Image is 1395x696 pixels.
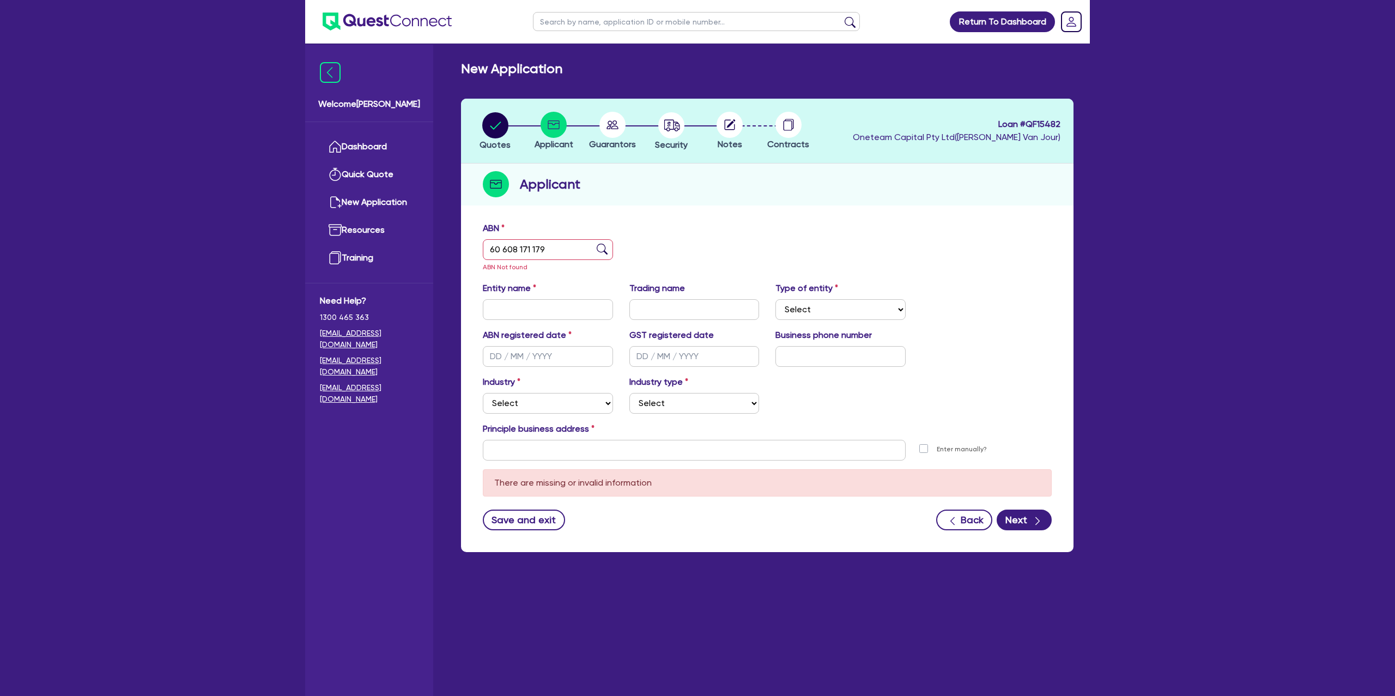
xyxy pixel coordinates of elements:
[629,329,714,342] label: GST registered date
[329,196,342,209] img: new-application
[329,223,342,237] img: resources
[629,376,688,389] label: Industry type
[589,139,636,149] span: Guarantors
[320,294,418,307] span: Need Help?
[320,244,418,272] a: Training
[718,139,742,149] span: Notes
[950,11,1055,32] a: Return To Dashboard
[483,263,527,271] span: ABN Not found
[629,346,760,367] input: DD / MM / YYYY
[937,444,987,455] label: Enter manually?
[480,140,511,150] span: Quotes
[320,312,418,323] span: 1300 465 363
[483,469,1052,497] div: There are missing or invalid information
[329,251,342,264] img: training
[318,98,420,111] span: Welcome [PERSON_NAME]
[483,422,595,435] label: Principle business address
[461,61,562,77] h2: New Application
[775,282,838,295] label: Type of entity
[853,132,1060,142] span: Oneteam Capital Pty Ltd ( [PERSON_NAME] Van Jour )
[655,140,688,150] span: Security
[483,376,520,389] label: Industry
[520,174,580,194] h2: Applicant
[483,171,509,197] img: step-icon
[483,222,505,235] label: ABN
[483,329,572,342] label: ABN registered date
[320,328,418,350] a: [EMAIL_ADDRESS][DOMAIN_NAME]
[936,510,992,530] button: Back
[483,346,613,367] input: DD / MM / YYYY
[320,355,418,378] a: [EMAIL_ADDRESS][DOMAIN_NAME]
[320,189,418,216] a: New Application
[479,112,511,152] button: Quotes
[323,13,452,31] img: quest-connect-logo-blue
[533,12,860,31] input: Search by name, application ID or mobile number...
[483,510,565,530] button: Save and exit
[1057,8,1085,36] a: Dropdown toggle
[329,168,342,181] img: quick-quote
[320,382,418,405] a: [EMAIL_ADDRESS][DOMAIN_NAME]
[597,244,608,255] img: abn-lookup icon
[320,62,341,83] img: icon-menu-close
[775,329,872,342] label: Business phone number
[535,139,573,149] span: Applicant
[483,282,536,295] label: Entity name
[654,112,688,152] button: Security
[997,510,1052,530] button: Next
[320,161,418,189] a: Quick Quote
[320,216,418,244] a: Resources
[853,118,1060,131] span: Loan # QF15482
[320,133,418,161] a: Dashboard
[629,282,685,295] label: Trading name
[767,139,809,149] span: Contracts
